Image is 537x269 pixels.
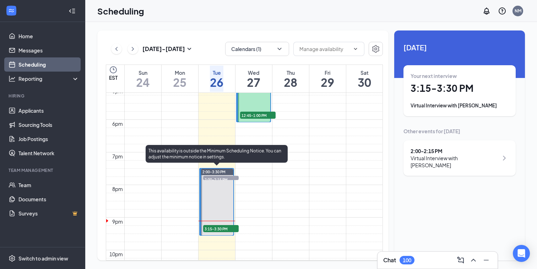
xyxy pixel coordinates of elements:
[18,57,79,72] a: Scheduling
[111,218,124,225] div: 9pm
[18,206,79,220] a: SurveysCrown
[109,74,118,81] span: EST
[136,69,150,76] div: Sun
[108,250,124,258] div: 10pm
[9,75,16,82] svg: Analysis
[9,167,78,173] div: Team Management
[111,185,124,193] div: 8pm
[411,102,509,109] div: Virtual Interview with [PERSON_NAME]
[284,76,297,88] h1: 28
[18,75,80,82] div: Reporting
[411,155,498,169] div: Virtual Interview with [PERSON_NAME]
[18,43,79,57] a: Messages
[411,147,498,155] div: 2:00 - 2:15 PM
[358,76,371,88] h1: 30
[210,69,223,76] div: Tue
[469,256,478,264] svg: ChevronUp
[18,103,79,118] a: Applicants
[142,45,185,53] h3: [DATE] - [DATE]
[282,65,299,93] a: August 28, 2025
[18,192,79,206] a: Documents
[9,93,78,99] div: Hiring
[129,45,136,53] svg: ChevronRight
[411,82,509,94] h1: 3:15 - 3:30 PM
[403,257,411,263] div: 100
[111,120,124,128] div: 6pm
[321,69,334,76] div: Fri
[482,256,490,264] svg: Minimize
[515,8,521,14] div: NM
[371,45,380,53] svg: Settings
[128,44,138,54] button: ChevronRight
[136,76,150,88] h1: 24
[173,69,186,76] div: Mon
[247,69,260,76] div: Wed
[403,128,516,135] div: Other events for [DATE]
[353,46,358,52] svg: ChevronDown
[203,225,239,232] span: 3:15-3:30 PM
[135,65,151,93] a: August 24, 2025
[172,65,188,93] a: August 25, 2025
[276,45,283,52] svg: ChevronDown
[18,29,79,43] a: Home
[498,7,506,15] svg: QuestionInfo
[18,255,68,262] div: Switch to admin view
[111,44,122,54] button: ChevronLeft
[111,152,124,160] div: 7pm
[97,5,144,17] h1: Scheduling
[411,72,509,79] div: Your next interview
[225,42,289,56] button: Calendars (1)ChevronDown
[18,146,79,160] a: Talent Network
[481,254,492,266] button: Minimize
[403,42,516,53] span: [DATE]
[319,65,336,93] a: August 29, 2025
[513,245,530,262] div: Open Intercom Messenger
[113,45,120,53] svg: ChevronLeft
[203,176,239,183] span: 2:00-2:15 PM
[146,145,288,163] div: This availability is outside the Minimum Scheduling Notice. You can adjust the minimum notice in ...
[468,254,479,266] button: ChevronUp
[358,69,371,76] div: Sat
[18,178,79,192] a: Team
[18,132,79,146] a: Job Postings
[18,118,79,132] a: Sourcing Tools
[356,65,373,93] a: August 30, 2025
[247,76,260,88] h1: 27
[109,66,118,74] svg: Clock
[299,45,350,53] input: Manage availability
[383,256,396,264] h3: Chat
[284,69,297,76] div: Thu
[173,76,186,88] h1: 25
[8,7,15,14] svg: WorkstreamLogo
[185,45,194,53] svg: SmallChevronDown
[9,255,16,262] svg: Settings
[202,169,226,174] span: 2:00-3:30 PM
[482,7,491,15] svg: Notifications
[369,42,383,56] button: Settings
[456,256,465,264] svg: ComposeMessage
[240,112,276,119] span: 12:45-1:00 PM
[321,76,334,88] h1: 29
[69,7,76,15] svg: Collapse
[245,65,262,93] a: August 27, 2025
[208,65,225,93] a: August 26, 2025
[210,76,223,88] h1: 26
[500,154,509,162] svg: ChevronRight
[455,254,466,266] button: ComposeMessage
